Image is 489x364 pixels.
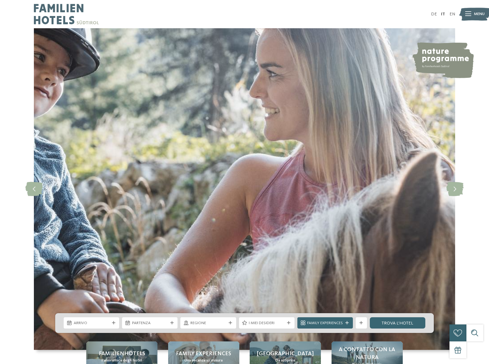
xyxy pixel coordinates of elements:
[190,320,226,326] span: Regione
[449,12,455,16] a: EN
[307,320,343,326] span: Family Experiences
[249,320,284,326] span: I miei desideri
[132,320,168,326] span: Partenza
[74,320,109,326] span: Arrivo
[275,358,295,363] span: Da scoprire
[34,28,455,350] img: Family hotel Alto Adige: the happy family places!
[176,350,231,358] span: Family experiences
[474,11,485,17] span: Menu
[431,12,437,16] a: DE
[257,350,314,358] span: [GEOGRAPHIC_DATA]
[99,350,145,358] span: Familienhotels
[337,346,397,361] span: A contatto con la natura
[441,12,445,16] a: IT
[412,42,474,78] img: nature programme by Familienhotels Südtirol
[184,358,223,363] span: Una vacanza su misura
[370,317,425,329] a: trova l’hotel
[102,358,142,363] span: Panoramica degli hotel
